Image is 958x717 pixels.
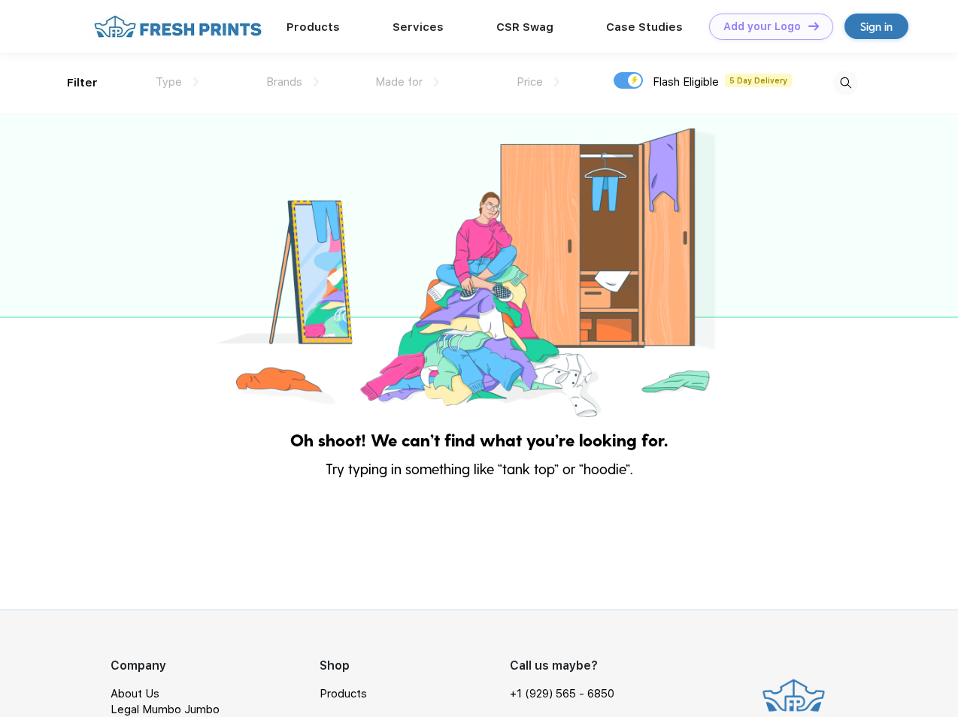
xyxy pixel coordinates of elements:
div: Filter [67,74,98,92]
div: Add your Logo [723,20,801,33]
img: dropdown.png [314,77,319,86]
span: Made for [375,75,423,89]
img: fo%20logo%202.webp [89,14,266,40]
a: Legal Mumbo Jumbo [111,703,220,716]
a: +1 (929) 565 - 6850 [510,686,614,702]
a: Products [286,20,340,34]
img: dropdown.png [554,77,559,86]
a: Services [393,20,444,34]
a: Products [320,687,367,700]
div: Company [111,657,320,675]
a: Sign in [844,14,908,39]
a: About Us [111,687,159,700]
span: 5 Day Delivery [725,74,792,87]
img: desktop_search.svg [833,71,858,95]
a: CSR Swag [496,20,553,34]
div: Call us maybe? [510,657,624,675]
span: Type [156,75,182,89]
span: Flash Eligible [653,75,719,89]
div: Sign in [860,18,893,35]
img: DT [808,22,819,30]
div: Shop [320,657,510,675]
span: Brands [266,75,302,89]
img: dropdown.png [434,77,439,86]
span: Price [517,75,543,89]
img: dropdown.png [193,77,199,86]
